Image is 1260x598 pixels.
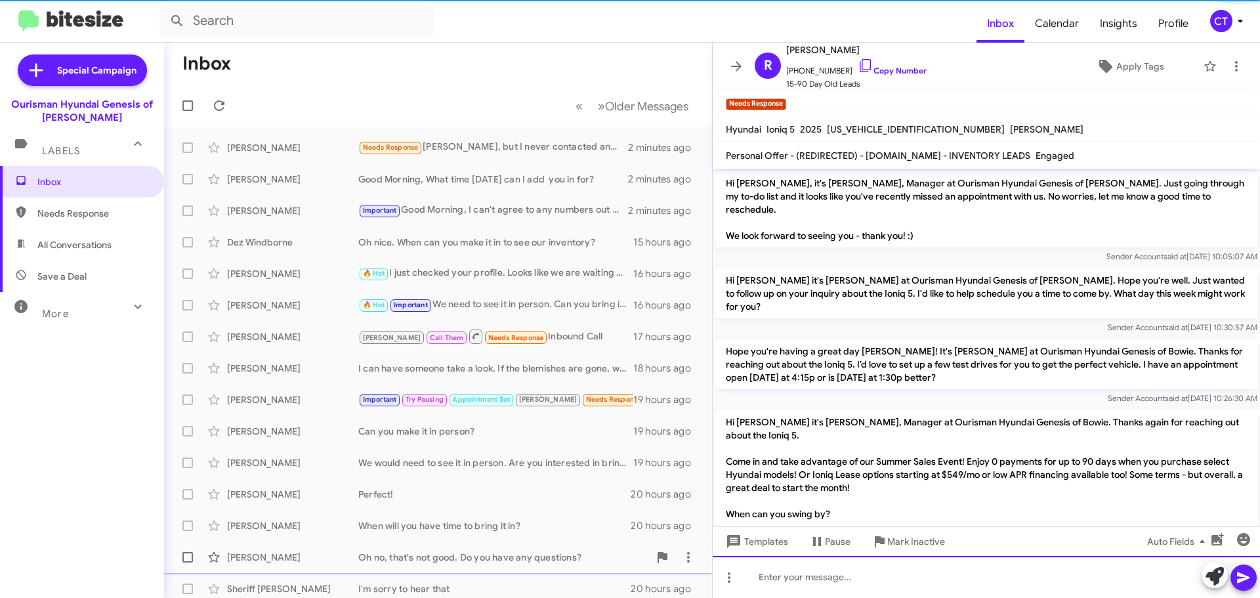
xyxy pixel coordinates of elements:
span: Auto Fields [1147,530,1210,553]
div: 17 hours ago [633,330,702,343]
span: said at [1165,393,1188,403]
button: Templates [713,530,799,553]
span: Templates [723,530,788,553]
span: Important [363,395,397,404]
p: Hi [PERSON_NAME], it's [PERSON_NAME], Manager at Ourisman Hyundai Genesis of [PERSON_NAME]. Just ... [715,171,1257,247]
div: [PERSON_NAME] [227,299,358,312]
div: Sheriff [PERSON_NAME] [227,582,358,595]
a: Calendar [1024,5,1089,43]
div: [PERSON_NAME] [227,362,358,375]
button: CT [1199,10,1246,32]
span: [PERSON_NAME] [786,42,927,58]
div: 15 hours ago [633,236,702,249]
div: 2 minutes ago [628,141,702,154]
span: 🔥 Hot [363,301,385,309]
div: 2 minutes ago [628,173,702,186]
div: 20 hours ago [631,519,702,532]
a: Inbox [976,5,1024,43]
span: Appointment Set [452,395,510,404]
div: Good Morning, I can't agree to any numbers out of the door. You have to come in and complete the ... [358,203,628,218]
span: Save a Deal [37,270,87,283]
div: No I didn't. Which is why they stated that they would send me the information. I don't remember w... [358,392,633,407]
span: Needs Response [488,333,544,342]
div: [PERSON_NAME] [227,267,358,280]
div: 19 hours ago [633,393,702,406]
span: [PERSON_NAME] [519,395,577,404]
a: Copy Number [858,66,927,75]
span: 15-90 Day Old Leads [786,77,927,91]
span: Hyundai [726,123,761,135]
span: All Conversations [37,238,112,251]
span: Needs Response [37,207,149,220]
nav: Page navigation example [568,93,696,119]
div: [PERSON_NAME] [227,204,358,217]
div: [PERSON_NAME] [227,141,358,154]
p: Hi [PERSON_NAME] it's [PERSON_NAME], Manager at Ourisman Hyundai Genesis of Bowie. Thanks again f... [715,410,1257,526]
p: Hope you're having a great day [PERSON_NAME]! It's [PERSON_NAME] at Ourisman Hyundai Genesis of B... [715,339,1257,389]
div: Good Morning, What time [DATE] can I add you in for? [358,173,628,186]
span: Personal Offer - (REDIRECTED) - [DOMAIN_NAME] - INVENTORY LEADS [726,150,1030,161]
span: Labels [42,145,80,157]
span: R [764,55,772,76]
div: Dez Windborne [227,236,358,249]
div: 16 hours ago [633,267,702,280]
div: 2 minutes ago [628,204,702,217]
div: 19 hours ago [633,456,702,469]
span: Needs Response [586,395,642,404]
span: Engaged [1036,150,1074,161]
span: said at [1164,251,1186,261]
div: [PERSON_NAME] [227,519,358,532]
p: Hi [PERSON_NAME] it's [PERSON_NAME] at Ourisman Hyundai Genesis of [PERSON_NAME]. Hope you're wel... [715,268,1257,318]
div: When will you have time to bring it in? [358,519,631,532]
span: Ioniq 5 [766,123,795,135]
div: I just checked your profile. Looks like we are waiting on [PERSON_NAME] [358,266,633,281]
span: Sender Account [DATE] 10:30:57 AM [1108,322,1257,332]
div: Inbound Call [358,328,633,345]
a: Insights [1089,5,1148,43]
a: Special Campaign [18,54,147,86]
span: Inbox [37,175,149,188]
span: « [576,98,583,114]
div: [PERSON_NAME] [227,393,358,406]
div: CT [1210,10,1232,32]
div: Perfect! [358,488,631,501]
span: Sender Account [DATE] 10:26:30 AM [1108,393,1257,403]
span: Call Them [430,333,464,342]
span: Important [363,206,397,215]
div: 20 hours ago [631,582,702,595]
button: Previous [568,93,591,119]
span: [US_VEHICLE_IDENTIFICATION_NUMBER] [827,123,1005,135]
div: 16 hours ago [633,299,702,312]
span: 🔥 Hot [363,269,385,278]
button: Pause [799,530,861,553]
div: [PERSON_NAME] [227,330,358,343]
span: [PERSON_NAME] [1010,123,1083,135]
div: [PERSON_NAME], but I never contacted anybody at [PERSON_NAME] Genesis/Hyundai in Bowie. I did how... [358,140,628,155]
div: 19 hours ago [633,425,702,438]
span: said at [1165,322,1188,332]
div: Can you make it in person? [358,425,633,438]
h1: Inbox [182,53,231,74]
div: We need to see it in person. Can you bring it in? [358,297,633,312]
div: [PERSON_NAME] [227,173,358,186]
div: [PERSON_NAME] [227,488,358,501]
button: Apply Tags [1062,54,1197,78]
span: » [598,98,605,114]
span: Pause [825,530,850,553]
a: Profile [1148,5,1199,43]
span: Special Campaign [57,64,136,77]
div: We would need to see it in person. Are you interested in bringing it in? [358,456,633,469]
div: [PERSON_NAME] [227,456,358,469]
div: 20 hours ago [631,488,702,501]
span: Try Pausing [406,395,444,404]
button: Auto Fields [1137,530,1221,553]
span: Sender Account [DATE] 10:05:07 AM [1106,251,1257,261]
span: Mark Inactive [887,530,945,553]
input: Search [159,5,434,37]
div: I can have someone take a look. If the blemishes are gone, when are you looking to come in? [358,362,633,375]
div: I'm sorry to hear that [358,582,631,595]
